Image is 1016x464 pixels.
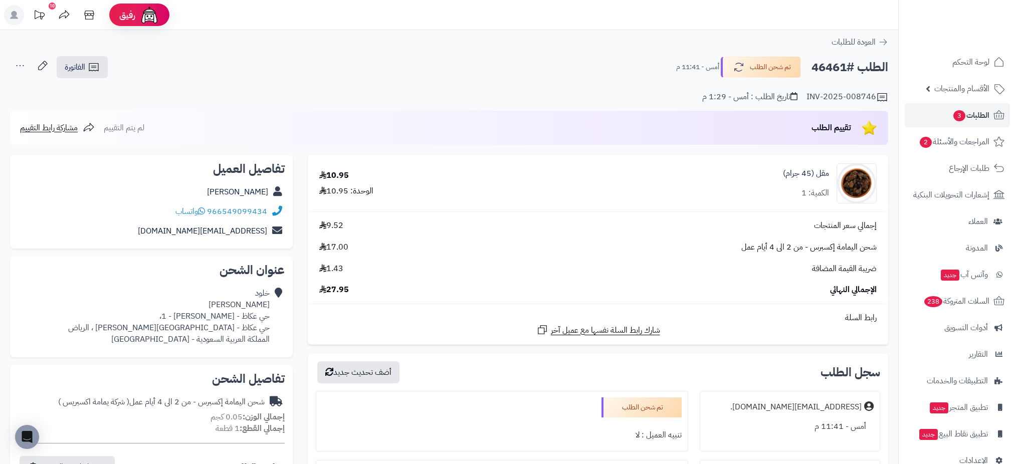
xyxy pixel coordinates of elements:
h2: عنوان الشحن [18,264,285,276]
span: إشعارات التحويلات البنكية [913,188,989,202]
a: لوحة التحكم [905,50,1010,74]
a: العملاء [905,209,1010,234]
div: 10.95 [319,170,349,181]
span: مشاركة رابط التقييم [20,122,78,134]
span: شارك رابط السلة نفسها مع عميل آخر [551,325,660,336]
span: 17.00 [319,242,348,253]
a: تطبيق نقاط البيعجديد [905,422,1010,446]
span: رفيق [119,9,135,21]
a: وآتس آبجديد [905,263,1010,287]
a: المراجعات والأسئلة2 [905,130,1010,154]
span: أدوات التسويق [944,321,988,335]
span: 9.52 [319,220,343,231]
span: العملاء [968,214,988,228]
span: السلات المتروكة [923,294,989,308]
h2: تفاصيل العميل [18,163,285,175]
span: تطبيق المتجر [929,400,988,414]
a: مشاركة رابط التقييم [20,122,95,134]
a: التطبيقات والخدمات [905,369,1010,393]
a: طلبات الإرجاع [905,156,1010,180]
div: تم شحن الطلب [601,397,682,417]
span: 2 [920,137,932,148]
div: الكمية: 1 [801,187,829,199]
a: تحديثات المنصة [27,5,52,28]
button: تم شحن الطلب [721,57,801,78]
small: أمس - 11:41 م [676,62,719,72]
div: Open Intercom Messenger [15,425,39,449]
span: التطبيقات والخدمات [927,374,988,388]
div: [EMAIL_ADDRESS][DOMAIN_NAME]. [730,401,862,413]
strong: إجمالي القطع: [240,422,285,434]
span: إجمالي سعر المنتجات [814,220,877,231]
span: تطبيق نقاط البيع [918,427,988,441]
span: تقييم الطلب [811,122,851,134]
a: إشعارات التحويلات البنكية [905,183,1010,207]
button: أضف تحديث جديد [317,361,399,383]
span: جديد [941,270,959,281]
strong: إجمالي الوزن: [243,411,285,423]
a: [EMAIL_ADDRESS][DOMAIN_NAME] [138,225,267,237]
a: شارك رابط السلة نفسها مع عميل آخر [536,324,660,336]
span: لوحة التحكم [952,55,989,69]
div: خلود [PERSON_NAME] حي عكاظ - [PERSON_NAME] - 1، حي عكاظ - [GEOGRAPHIC_DATA][PERSON_NAME] ، الرياض... [68,288,270,345]
span: العودة للطلبات [832,36,876,48]
span: 238 [924,296,942,307]
span: الفاتورة [65,61,85,73]
a: السلات المتروكة238 [905,289,1010,313]
span: 27.95 [319,284,349,296]
span: وآتس آب [940,268,988,282]
span: لم يتم التقييم [104,122,144,134]
div: الوحدة: 10.95 [319,185,373,197]
h3: سجل الطلب [821,366,880,378]
small: 0.05 كجم [211,411,285,423]
a: واتساب [175,205,205,217]
a: [PERSON_NAME] [207,186,268,198]
span: ( شركة يمامة اكسبريس ) [58,396,129,408]
h2: الطلب #46461 [811,57,888,78]
span: الأقسام والمنتجات [934,82,989,96]
div: 10 [49,3,56,10]
a: العودة للطلبات [832,36,888,48]
span: 1.43 [319,263,343,275]
a: تطبيق المتجرجديد [905,395,1010,419]
img: 1693553829-Guggul-90x90.jpg [837,163,876,203]
a: أدوات التسويق [905,316,1010,340]
a: التقارير [905,342,1010,366]
small: 1 قطعة [216,422,285,434]
a: مقل (45 جرام) [783,168,829,179]
div: تاريخ الطلب : أمس - 1:29 م [702,91,797,103]
a: الفاتورة [57,56,108,78]
div: رابط السلة [312,312,884,324]
span: 3 [953,110,965,121]
span: طلبات الإرجاع [949,161,989,175]
div: INV-2025-008746 [806,91,888,103]
a: المدونة [905,236,1010,260]
h2: تفاصيل الشحن [18,373,285,385]
span: الطلبات [952,108,989,122]
img: ai-face.png [139,5,159,25]
span: شحن اليمامة إكسبرس - من 2 الى 4 أيام عمل [741,242,877,253]
span: جديد [930,402,948,413]
div: شحن اليمامة إكسبرس - من 2 الى 4 أيام عمل [58,396,265,408]
span: الإجمالي النهائي [830,284,877,296]
span: ضريبة القيمة المضافة [812,263,877,275]
img: logo-2.png [948,27,1006,48]
span: جديد [919,429,938,440]
div: أمس - 11:41 م [706,417,874,436]
div: تنبيه العميل : لا [322,425,682,445]
span: التقارير [969,347,988,361]
span: المراجعات والأسئلة [919,135,989,149]
a: الطلبات3 [905,103,1010,127]
a: 966549099434 [207,205,267,217]
span: المدونة [966,241,988,255]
